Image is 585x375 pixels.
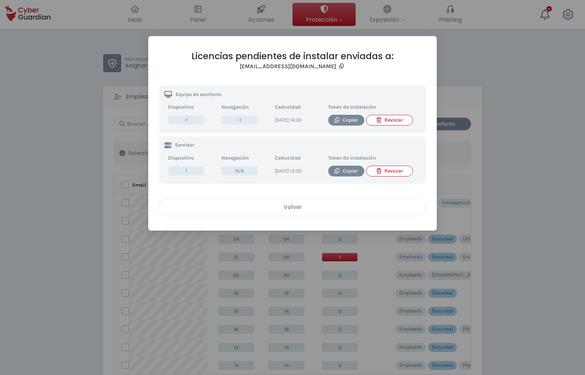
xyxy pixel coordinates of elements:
div: Volver [165,202,420,212]
button: Copiar [328,115,364,126]
td: [DATE] 12:00 [271,164,325,178]
td: [DATE] 16:00 [271,113,325,127]
p: Servidor [175,143,194,148]
div: Copiar [334,116,359,124]
h3: [EMAIL_ADDRESS][DOMAIN_NAME] [240,63,336,70]
div: Copiar [334,167,359,175]
th: Token de instalación [325,101,421,113]
button: Copiar [328,166,364,176]
th: Dispositivo [164,152,218,164]
button: Copy email [338,62,345,71]
span: -1 [221,115,258,125]
button: Volver [159,198,426,216]
button: Revocar [366,166,413,176]
button: Revocar [366,115,413,126]
span: N/A [221,166,258,175]
div: Revocar [372,116,407,124]
span: -1 [168,115,204,125]
div: Revocar [372,167,407,175]
th: Navegación [218,152,271,164]
span: 1 [168,166,204,175]
th: Dispositivo [164,101,218,113]
th: Caducidad [271,152,325,164]
p: Equipo de escritorio [176,92,221,97]
h2: Licencias pendientes de instalar enviadas a: [159,51,426,62]
th: Token de instalación [325,152,421,164]
th: Navegación [218,101,271,113]
th: Caducidad [271,101,325,113]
